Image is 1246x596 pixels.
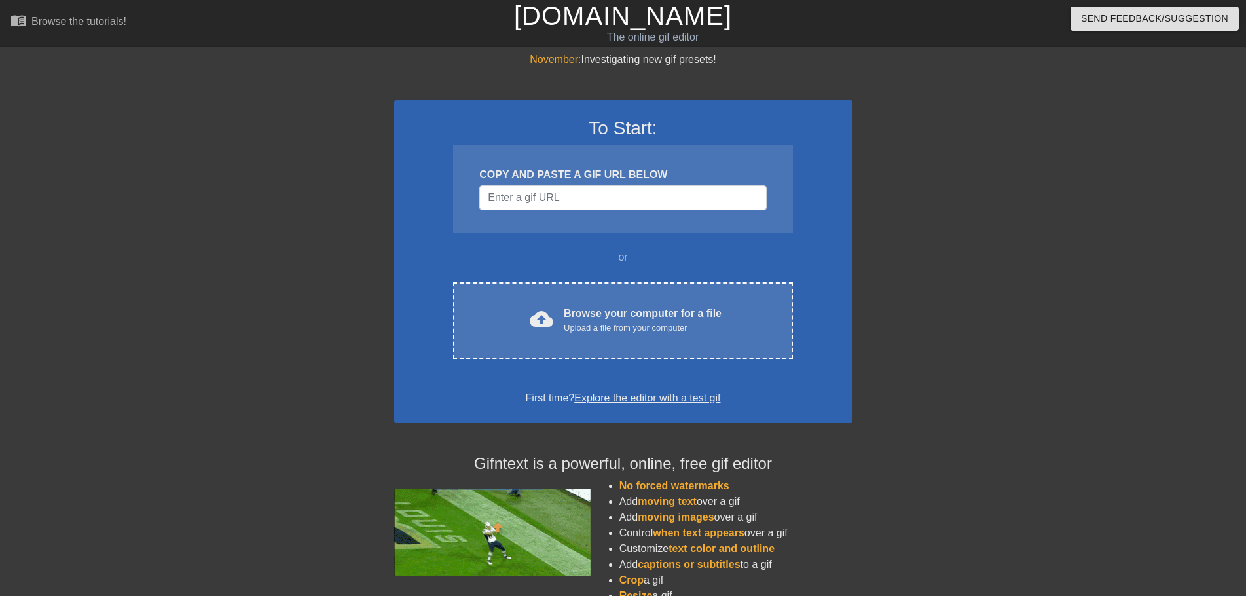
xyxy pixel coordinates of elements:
span: text color and outline [669,543,775,554]
h3: To Start: [411,117,835,140]
span: No forced watermarks [619,480,729,491]
div: First time? [411,390,835,406]
li: Add over a gif [619,510,852,525]
li: a gif [619,572,852,588]
span: moving images [638,512,714,523]
span: November: [530,54,581,65]
a: [DOMAIN_NAME] [514,1,732,30]
div: or [428,250,818,265]
span: moving text [638,496,697,507]
button: Send Feedback/Suggestion [1071,7,1239,31]
li: Customize [619,541,852,557]
span: cloud_upload [530,307,553,331]
a: Browse the tutorials! [10,12,126,33]
li: Control over a gif [619,525,852,541]
span: captions or subtitles [638,559,740,570]
li: Add over a gif [619,494,852,510]
li: Add to a gif [619,557,852,572]
div: Browse the tutorials! [31,16,126,27]
input: Username [479,185,766,210]
span: Crop [619,574,644,586]
span: Send Feedback/Suggestion [1081,10,1228,27]
div: Upload a file from your computer [564,322,722,335]
h4: Gifntext is a powerful, online, free gif editor [394,455,852,474]
div: COPY AND PASTE A GIF URL BELOW [479,167,766,183]
a: Explore the editor with a test gif [574,392,720,403]
div: Browse your computer for a file [564,306,722,335]
div: Investigating new gif presets! [394,52,852,67]
span: menu_book [10,12,26,28]
div: The online gif editor [422,29,883,45]
img: football_small.gif [394,489,591,576]
span: when text appears [653,527,744,538]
